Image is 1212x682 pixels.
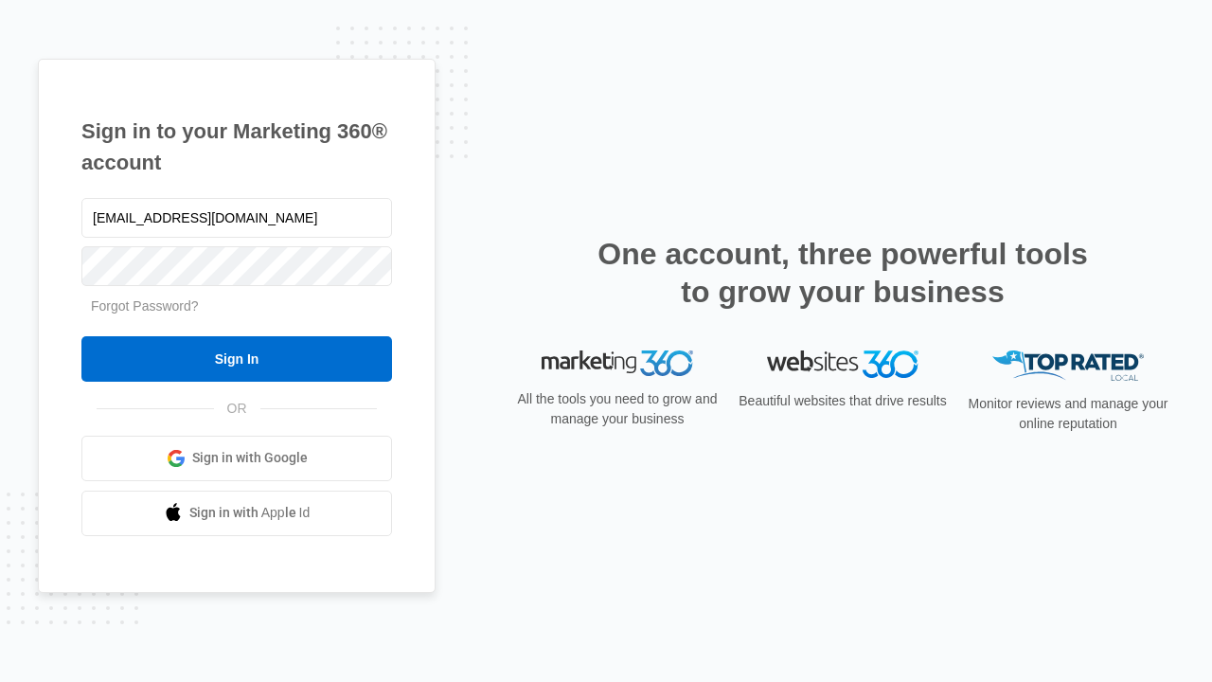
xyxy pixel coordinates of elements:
[962,394,1174,434] p: Monitor reviews and manage your online reputation
[767,350,918,378] img: Websites 360
[81,336,392,382] input: Sign In
[81,491,392,536] a: Sign in with Apple Id
[81,198,392,238] input: Email
[192,448,308,468] span: Sign in with Google
[214,399,260,419] span: OR
[81,436,392,481] a: Sign in with Google
[592,235,1094,311] h2: One account, three powerful tools to grow your business
[81,116,392,178] h1: Sign in to your Marketing 360® account
[992,350,1144,382] img: Top Rated Local
[91,298,199,314] a: Forgot Password?
[542,350,693,377] img: Marketing 360
[737,391,949,411] p: Beautiful websites that drive results
[511,389,723,429] p: All the tools you need to grow and manage your business
[189,503,311,523] span: Sign in with Apple Id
